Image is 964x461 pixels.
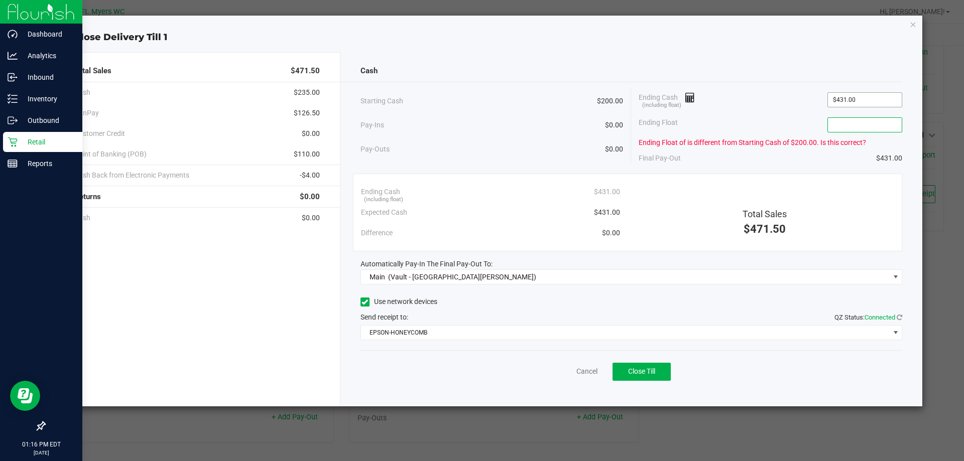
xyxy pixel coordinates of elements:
[360,313,408,321] span: Send receipt to:
[300,191,320,203] span: $0.00
[605,120,623,130] span: $0.00
[5,440,78,449] p: 01:16 PM EDT
[18,114,78,126] p: Outbound
[639,92,695,107] span: Ending Cash
[294,87,320,98] span: $235.00
[294,108,320,118] span: $126.50
[594,207,620,218] span: $431.00
[360,260,493,268] span: Automatically Pay-In The Final Pay-Out To:
[18,71,78,83] p: Inbound
[360,96,403,106] span: Starting Cash
[361,326,890,340] span: EPSON-HONEYCOMB
[361,187,400,197] span: Ending Cash
[865,314,895,321] span: Connected
[642,101,681,110] span: (including float)
[294,149,320,160] span: $110.00
[361,207,407,218] span: Expected Cash
[302,213,320,223] span: $0.00
[74,65,111,77] span: Total Sales
[8,159,18,169] inline-svg: Reports
[49,31,923,44] div: Close Delivery Till 1
[74,149,147,160] span: Point of Banking (POB)
[876,153,902,164] span: $431.00
[18,93,78,105] p: Inventory
[744,223,786,235] span: $471.50
[605,144,623,155] span: $0.00
[18,50,78,62] p: Analytics
[360,65,378,77] span: Cash
[291,65,320,77] span: $471.50
[360,120,384,130] span: Pay-Ins
[74,170,189,181] span: Cash Back from Electronic Payments
[18,136,78,148] p: Retail
[364,196,403,204] span: (including float)
[834,314,902,321] span: QZ Status:
[361,228,393,238] span: Difference
[370,273,385,281] span: Main
[8,51,18,61] inline-svg: Analytics
[302,128,320,139] span: $0.00
[576,366,597,377] a: Cancel
[8,72,18,82] inline-svg: Inbound
[628,367,655,375] span: Close Till
[8,115,18,125] inline-svg: Outbound
[74,108,99,118] span: CanPay
[613,363,671,381] button: Close Till
[639,153,681,164] span: Final Pay-Out
[18,158,78,170] p: Reports
[639,117,678,132] span: Ending Float
[639,137,902,148] div: Ending Float of is different from Starting Cash of $200.00. Is this correct?
[18,28,78,40] p: Dashboard
[360,296,437,307] label: Use network devices
[74,128,125,139] span: Customer Credit
[594,187,620,197] span: $431.00
[300,170,320,181] span: -$4.00
[74,186,320,208] div: Returns
[388,273,536,281] span: (Vault - [GEOGRAPHIC_DATA][PERSON_NAME])
[8,94,18,104] inline-svg: Inventory
[597,96,623,106] span: $200.00
[602,228,620,238] span: $0.00
[8,137,18,147] inline-svg: Retail
[743,209,787,219] span: Total Sales
[5,449,78,456] p: [DATE]
[360,144,390,155] span: Pay-Outs
[8,29,18,39] inline-svg: Dashboard
[10,381,40,411] iframe: Resource center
